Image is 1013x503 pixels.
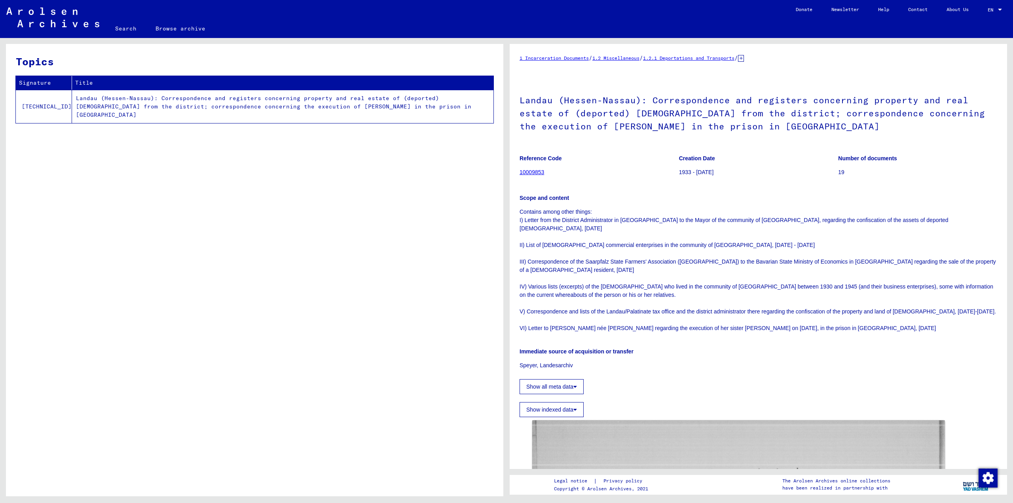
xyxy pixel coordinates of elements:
[72,90,493,123] td: Landau (Hessen-Nassau): Correspondence and registers concerning property and real estate of (depo...
[72,76,493,90] th: Title
[782,477,890,484] p: The Arolsen Archives online collections
[16,76,72,90] th: Signature
[106,19,146,38] a: Search
[643,55,734,61] a: 1.2.1 Deportations and Transports
[592,55,639,61] a: 1.2 Miscellaneous
[679,168,838,177] p: 1933 - [DATE]
[520,361,997,370] p: Speyer, Landesarchiv
[520,169,544,175] a: 10009853
[520,155,562,161] b: Reference Code
[554,485,652,492] p: Copyright © Arolsen Archives, 2021
[782,484,890,492] p: have been realized in partnership with
[16,90,72,123] td: [TECHNICAL_ID]
[589,54,592,61] span: /
[520,195,569,201] b: Scope and content
[520,82,997,143] h1: Landau (Hessen-Nassau): Correspondence and registers concerning property and real estate of (depo...
[597,477,652,485] a: Privacy policy
[16,54,493,69] h3: Topics
[520,348,634,355] b: Immediate source of acquisition or transfer
[520,402,584,417] button: Show indexed data
[979,469,998,488] img: Change consent
[838,168,997,177] p: 19
[961,475,991,494] img: yv_logo.png
[554,477,652,485] div: |
[146,19,215,38] a: Browse archive
[554,477,594,485] a: Legal notice
[679,155,715,161] b: Creation Date
[838,155,897,161] b: Number of documents
[734,54,738,61] span: /
[639,54,643,61] span: /
[520,55,589,61] a: 1 Incarceration Documents
[988,7,996,13] span: EN
[6,8,99,27] img: Arolsen_neg.svg
[520,208,997,332] p: Contains among other things: I) Letter from the District Administrator in [GEOGRAPHIC_DATA] to th...
[520,379,584,394] button: Show all meta data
